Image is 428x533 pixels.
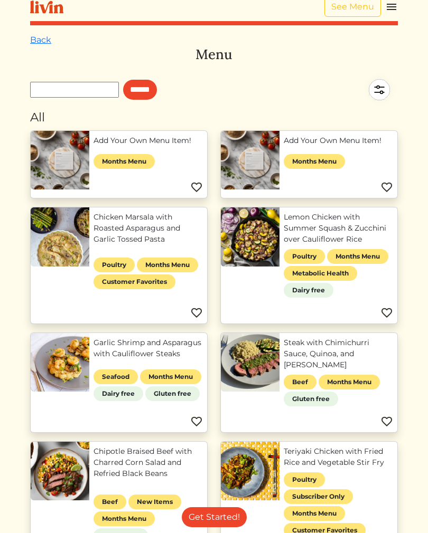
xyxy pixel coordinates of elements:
[284,338,393,371] a: Steak with Chimichurri Sauce, Quinoa, and [PERSON_NAME]
[380,307,393,320] img: Favorite menu item
[94,338,203,360] a: Garlic Shrimp and Asparagus with Cauliflower Steaks
[182,508,247,528] a: Get Started!
[94,136,203,147] a: Add Your Own Menu Item!
[190,307,203,320] img: Favorite menu item
[385,1,398,14] img: menu_hamburger-cb6d353cf0ecd9f46ceae1c99ecbeb4a00e71ca567a856bd81f57e9d8c17bb26.svg
[30,35,51,45] a: Back
[284,136,393,147] a: Add Your Own Menu Item!
[380,416,393,429] img: Favorite menu item
[190,182,203,194] img: Favorite menu item
[30,1,63,14] img: livin-logo-a0d97d1a881af30f6274990eb6222085a2533c92bbd1e4f22c21b4f0d0e3210c.svg
[380,182,393,194] img: Favorite menu item
[190,416,203,429] img: Favorite menu item
[284,446,393,469] a: Teriyaki Chicken with Fried Rice and Vegetable Stir Fry
[30,109,398,127] div: All
[94,212,203,245] a: Chicken Marsala with Roasted Asparagus and Garlic Tossed Pasta
[30,47,398,63] h3: Menu
[94,446,203,480] a: Chipotle Braised Beef with Charred Corn Salad and Refried Black Beans
[284,212,393,245] a: Lemon Chicken with Summer Squash & Zucchini over Cauliflower Rice
[361,72,398,109] img: filter-5a7d962c2457a2d01fc3f3b070ac7679cf81506dd4bc827d76cf1eb68fb85cd7.svg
